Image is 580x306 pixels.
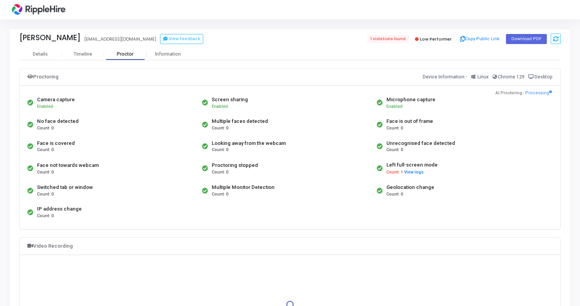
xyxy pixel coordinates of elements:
button: Copy Public Link [458,33,502,45]
div: Left full-screen mode [386,161,438,169]
span: Enabled [386,104,403,109]
span: Count: 0 [37,191,54,198]
img: logo [10,2,67,17]
span: Count: 0 [37,125,54,132]
span: Count: 0 [212,191,228,198]
div: Face not towards webcam [37,161,99,169]
div: Geolocation change [386,184,434,191]
span: Count: 0 [386,191,403,198]
div: Screen sharing [212,96,248,104]
span: Linux [477,74,489,80]
div: Device Information:- [423,72,553,82]
div: Camera capture [37,96,75,104]
button: Download PDF [506,34,547,44]
span: 1 violations found [367,35,409,43]
span: Count: 0 [212,169,228,176]
div: Proctor [104,51,147,57]
div: Looking away from the webcam [212,139,286,147]
span: Enabled [37,104,53,109]
span: Count: 1 [386,169,403,176]
div: Multiple Monitor Detection [212,184,275,191]
span: Enabled [212,104,228,109]
div: [EMAIL_ADDRESS][DOMAIN_NAME] [84,36,156,42]
div: No face detected [37,117,79,125]
span: Count: 0 [212,125,228,132]
span: Low Performer [420,36,452,42]
button: View Feedback [160,34,203,44]
span: Count: 0 [386,147,403,153]
div: Video Recording [27,241,73,251]
span: Desktop [534,74,553,80]
div: [PERSON_NAME] [19,33,81,42]
div: Details [33,51,48,57]
span: Count: 0 [212,147,228,153]
button: View logs [404,169,424,176]
div: Face is out of frame [386,117,433,125]
div: Proctoring [27,72,59,82]
div: Multiple faces detected [212,117,268,125]
div: Proctoring stopped [212,161,258,169]
div: Face is covered [37,139,75,147]
span: Count: 0 [37,147,54,153]
div: Unrecognised face detected [386,139,455,147]
div: Information [147,51,189,57]
span: Count: 0 [386,125,403,132]
span: AI Proctoring [496,90,522,97]
div: Microphone capture [386,96,435,104]
div: IP address change [37,205,82,213]
span: - Processing [523,90,552,97]
span: Chrome 129 [498,74,524,80]
div: Switched tab or window [37,184,93,191]
div: Timeline [74,51,92,57]
span: Count: 0 [37,169,54,176]
span: Count: 0 [37,213,54,219]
